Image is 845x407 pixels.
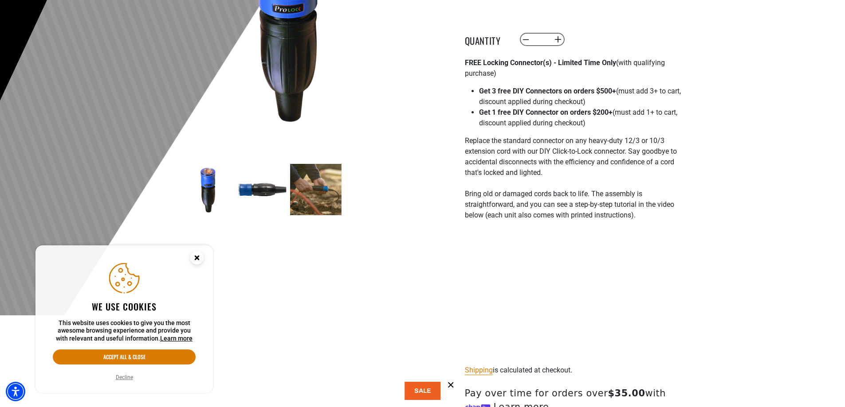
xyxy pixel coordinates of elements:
span: (with qualifying purchase) [465,58,665,78]
strong: FREE Locking Connector(s) - Limited Time Only [465,58,616,67]
p: Replace the standard connector on any heavy-duty 12/3 or 10/3 extension cord with our DIY Click-t... [465,136,682,231]
strong: Get 1 free DIY Connector on orders $200+ [479,108,613,116]
h2: We use cookies [53,301,196,312]
a: This website uses cookies to give you the most awesome browsing experience and provide you with r... [160,335,193,342]
strong: Get 3 free DIY Connectors on orders $500+ [479,87,616,95]
button: Close this option [181,245,213,273]
div: is calculated at checkout. [465,364,682,376]
label: Quantity [465,34,509,45]
a: Shipping [465,366,493,374]
aside: Cookie Consent [35,245,213,393]
button: Accept all & close [53,349,196,364]
button: Decline [113,373,136,382]
div: Accessibility Menu [6,382,25,401]
iframe: Bad Ass DIY Locking Cord - Instructions [465,238,682,360]
span: (must add 1+ to cart, discount applied during checkout) [479,108,677,127]
p: This website uses cookies to give you the most awesome browsing experience and provide you with r... [53,319,196,343]
span: (must add 3+ to cart, discount applied during checkout) [479,87,681,106]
